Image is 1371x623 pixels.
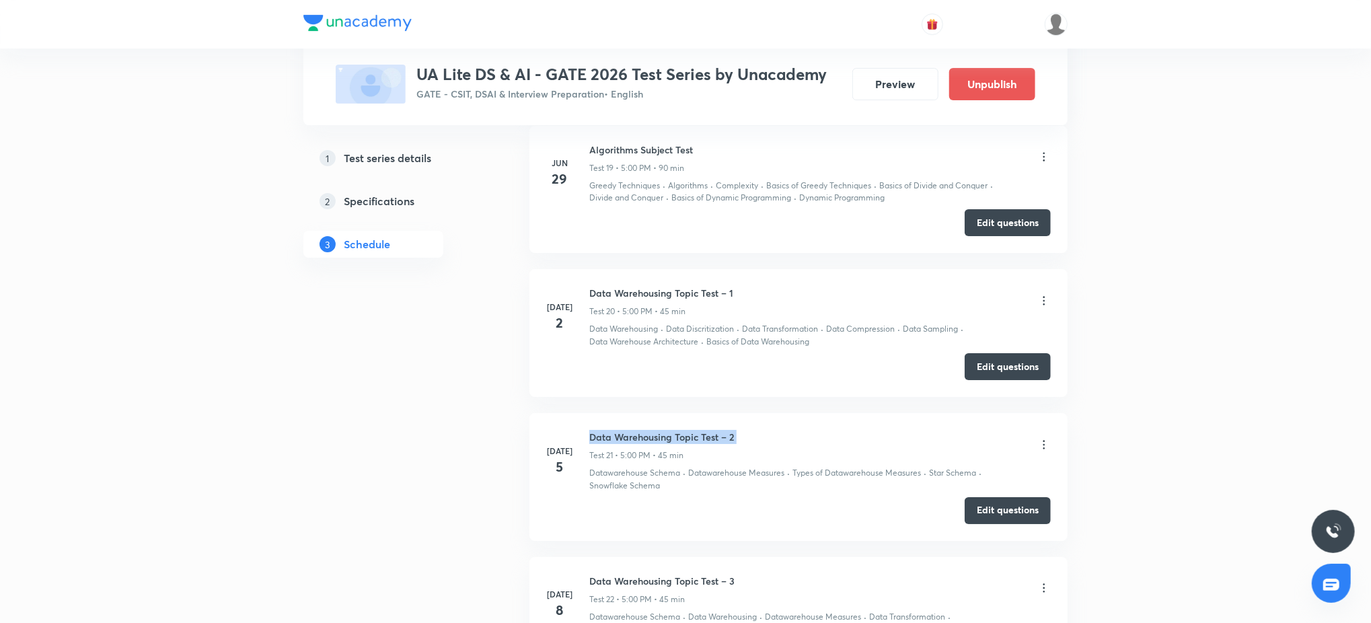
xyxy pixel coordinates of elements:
[879,180,988,192] p: Basics of Divide and Conquer
[794,192,796,204] div: ·
[666,192,669,204] div: ·
[965,209,1051,236] button: Edit questions
[864,611,866,623] div: ·
[706,336,809,348] p: Basics of Data Warehousing
[759,611,762,623] div: ·
[671,192,791,204] p: Basics of Dynamic Programming
[924,467,926,479] div: ·
[589,323,658,335] p: Data Warehousing
[742,323,818,335] p: Data Transformation
[688,611,757,623] p: Data Warehousing
[765,611,861,623] p: Datawarehouse Measures
[546,301,573,313] h6: [DATE]
[546,588,573,600] h6: [DATE]
[589,430,734,444] h6: Data Warehousing Topic Test – 2
[303,188,486,215] a: 2Specifications
[344,150,431,166] h5: Test series details
[869,611,945,623] p: Data Transformation
[416,65,827,84] h3: UA Lite DS & AI - GATE 2026 Test Series by Unacademy
[303,15,412,31] img: Company Logo
[416,87,827,101] p: GATE - CSIT, DSAI & Interview Preparation • English
[826,323,895,335] p: Data Compression
[949,68,1035,100] button: Unpublish
[589,143,693,157] h6: Algorithms Subject Test
[948,611,951,623] div: ·
[589,467,680,479] p: Datawarehouse Schema
[903,323,958,335] p: Data Sampling
[874,180,877,192] div: ·
[922,13,943,35] button: avatar
[979,467,981,479] div: ·
[546,169,573,189] h4: 29
[852,68,938,100] button: Preview
[589,480,660,492] p: Snowflake Schema
[897,323,900,335] div: ·
[926,18,938,30] img: avatar
[303,15,412,34] a: Company Logo
[787,467,790,479] div: ·
[666,323,734,335] p: Data Discritization
[320,193,336,209] p: 2
[929,467,976,479] p: Star Schema
[320,150,336,166] p: 1
[821,323,823,335] div: ·
[589,611,680,623] p: Datawarehouse Schema
[546,313,573,333] h4: 2
[589,192,663,204] p: Divide and Conquer
[336,65,406,104] img: fallback-thumbnail.png
[965,353,1051,380] button: Edit questions
[546,445,573,457] h6: [DATE]
[344,193,414,209] h5: Specifications
[668,180,708,192] p: Algorithms
[546,157,573,169] h6: Jun
[766,180,871,192] p: Basics of Greedy Techniques
[799,192,885,204] p: Dynamic Programming
[661,323,663,335] div: ·
[589,574,735,588] h6: Data Warehousing Topic Test – 3
[589,305,685,318] p: Test 20 • 5:00 PM • 45 min
[546,457,573,477] h4: 5
[546,600,573,620] h4: 8
[716,180,758,192] p: Complexity
[990,180,993,192] div: ·
[965,497,1051,524] button: Edit questions
[663,180,665,192] div: ·
[344,236,390,252] h5: Schedule
[1325,523,1341,540] img: ttu
[961,323,963,335] div: ·
[589,162,684,174] p: Test 19 • 5:00 PM • 90 min
[761,180,764,192] div: ·
[683,467,685,479] div: ·
[710,180,713,192] div: ·
[1045,13,1068,36] img: krishnakumar J
[303,145,486,172] a: 1Test series details
[683,611,685,623] div: ·
[589,286,733,300] h6: Data Warehousing Topic Test – 1
[589,180,660,192] p: Greedy Techniques
[737,323,739,335] div: ·
[589,593,685,606] p: Test 22 • 5:00 PM • 45 min
[589,449,683,462] p: Test 21 • 5:00 PM • 45 min
[320,236,336,252] p: 3
[688,467,784,479] p: Datawarehouse Measures
[701,336,704,348] div: ·
[792,467,921,479] p: Types of Datawarehouse Measures
[589,336,698,348] p: Data Warehouse Architecture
